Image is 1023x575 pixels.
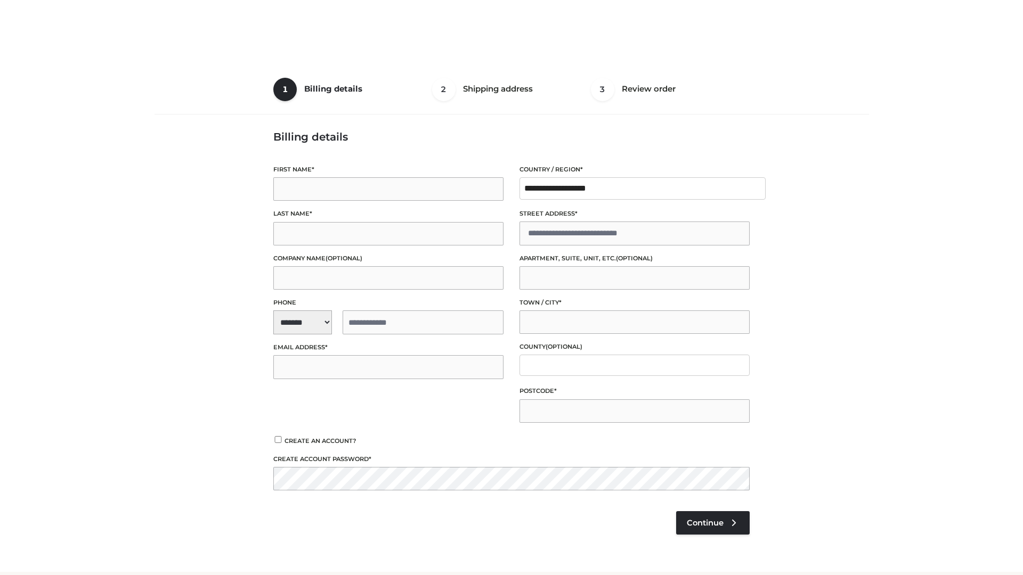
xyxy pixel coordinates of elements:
label: Apartment, suite, unit, etc. [519,253,750,264]
label: Create account password [273,454,750,464]
span: Billing details [304,84,362,94]
label: First name [273,165,504,175]
label: Postcode [519,386,750,396]
a: Continue [676,511,750,535]
span: (optional) [616,254,653,262]
label: Country / Region [519,165,750,175]
label: Email address [273,342,504,352]
span: (optional) [546,343,582,350]
label: Town / City [519,298,750,308]
span: 1 [273,78,297,101]
label: Phone [273,298,504,308]
span: Shipping address [463,84,533,94]
span: Continue [687,518,724,528]
span: 3 [591,78,614,101]
label: County [519,342,750,352]
label: Last name [273,209,504,219]
span: Review order [622,84,676,94]
h3: Billing details [273,130,750,143]
label: Street address [519,209,750,219]
span: 2 [432,78,456,101]
input: Create an account? [273,436,283,443]
label: Company name [273,253,504,264]
span: (optional) [326,254,362,262]
span: Create an account? [285,437,356,445]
